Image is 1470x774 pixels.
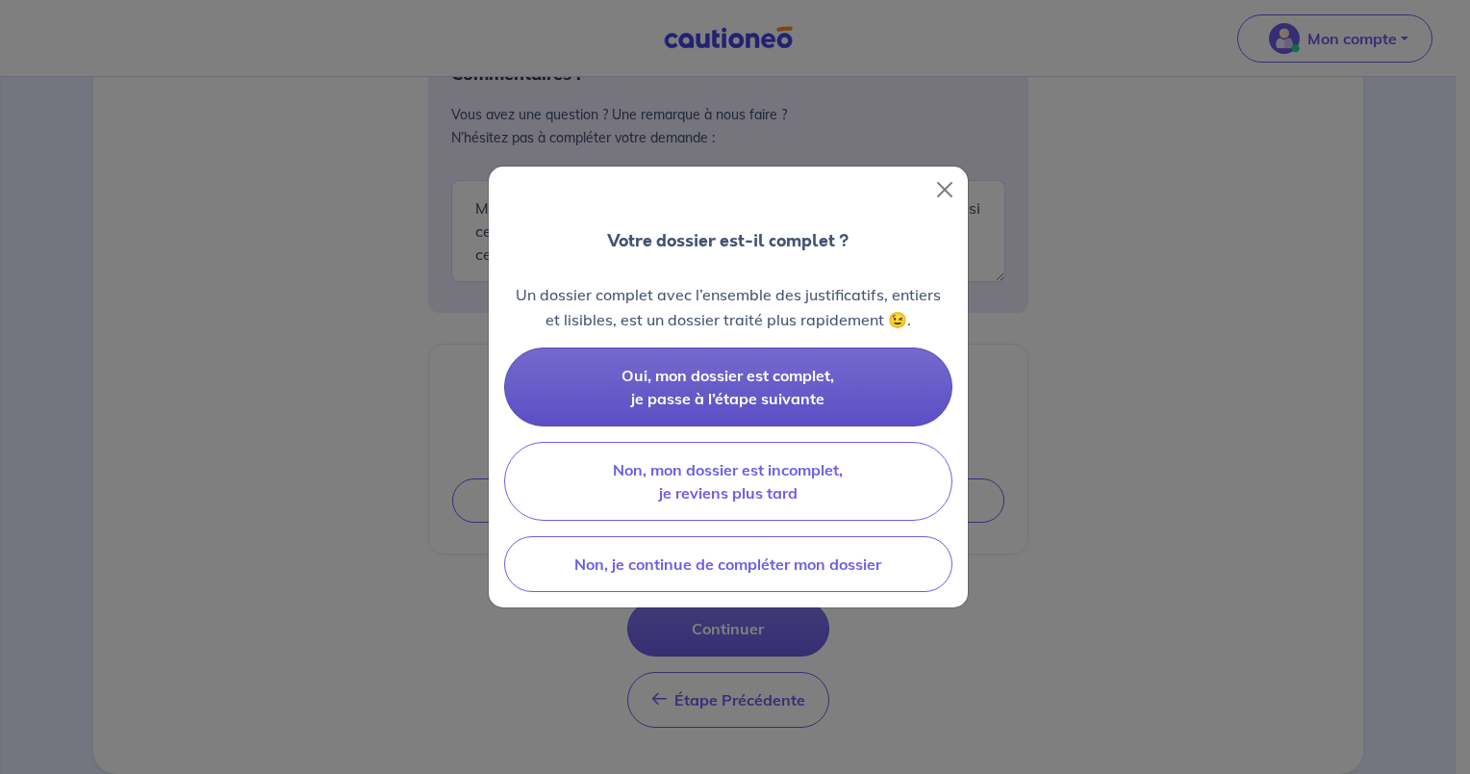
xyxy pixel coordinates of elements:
[504,348,952,426] button: Oui, mon dossier est complet, je passe à l’étape suivante
[621,366,834,408] span: Oui, mon dossier est complet, je passe à l’étape suivante
[929,174,960,205] button: Close
[504,282,952,332] p: Un dossier complet avec l’ensemble des justificatifs, entiers et lisibles, est un dossier traité ...
[574,555,881,574] span: Non, je continue de compléter mon dossier
[504,536,952,592] button: Non, je continue de compléter mon dossier
[607,228,849,253] p: Votre dossier est-il complet ?
[613,460,843,503] span: Non, mon dossier est incomplet, je reviens plus tard
[504,442,952,521] button: Non, mon dossier est incomplet, je reviens plus tard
